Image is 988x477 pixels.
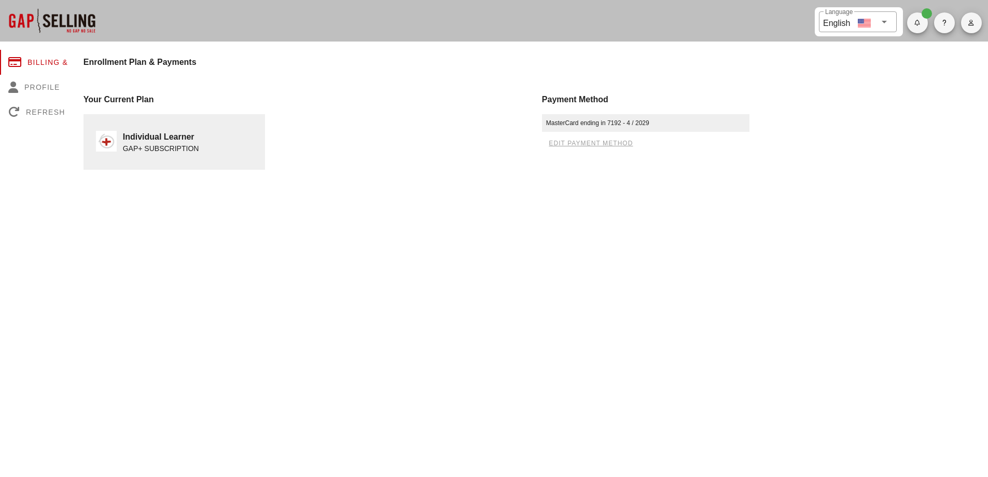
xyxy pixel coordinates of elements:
h4: Enrollment Plan & Payments [84,56,988,69]
img: gap_plus_logo_solo.png [96,131,117,152]
div: GAP+ SUBSCRIPTION [123,143,199,154]
span: Badge [922,8,932,19]
div: LanguageEnglish [819,11,897,32]
div: MasterCard ending in 7192 - 4 / 2029 [542,114,749,132]
strong: Individual Learner [123,132,194,141]
span: edit payment method [548,140,633,147]
button: edit payment method [542,136,639,151]
label: Language [825,8,853,16]
div: English [823,15,850,30]
div: Your Current Plan [84,93,530,106]
div: Payment Method [542,93,988,106]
